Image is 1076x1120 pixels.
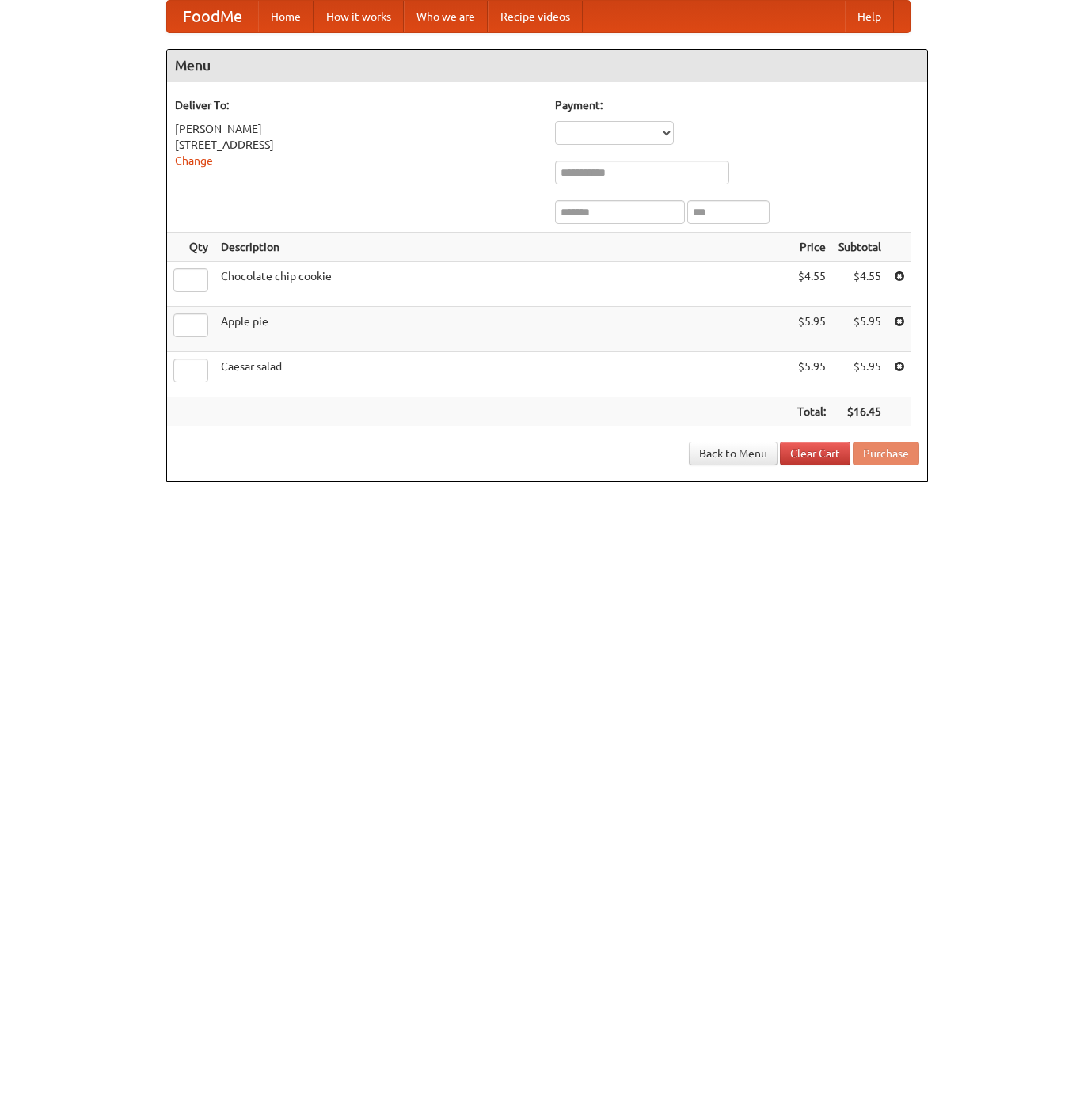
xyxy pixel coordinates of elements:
[791,352,832,397] td: $5.95
[845,1,894,32] a: Help
[791,233,832,262] th: Price
[215,307,791,352] td: Apple pie
[780,442,850,465] a: Clear Cart
[404,1,488,32] a: Who we are
[175,137,539,153] div: [STREET_ADDRESS]
[175,121,539,137] div: [PERSON_NAME]
[215,352,791,397] td: Caesar salad
[689,442,778,465] a: Back to Menu
[175,154,213,167] a: Change
[832,397,888,427] th: $16.45
[167,1,258,32] a: FoodMe
[832,352,888,397] td: $5.95
[314,1,404,32] a: How it works
[215,233,791,262] th: Description
[175,97,539,113] h5: Deliver To:
[832,262,888,307] td: $4.55
[832,307,888,352] td: $5.95
[215,262,791,307] td: Chocolate chip cookie
[791,262,832,307] td: $4.55
[555,97,919,113] h5: Payment:
[853,442,919,465] button: Purchase
[832,233,888,262] th: Subtotal
[488,1,583,32] a: Recipe videos
[791,307,832,352] td: $5.95
[167,50,927,82] h4: Menu
[167,233,215,262] th: Qty
[258,1,314,32] a: Home
[791,397,832,427] th: Total:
